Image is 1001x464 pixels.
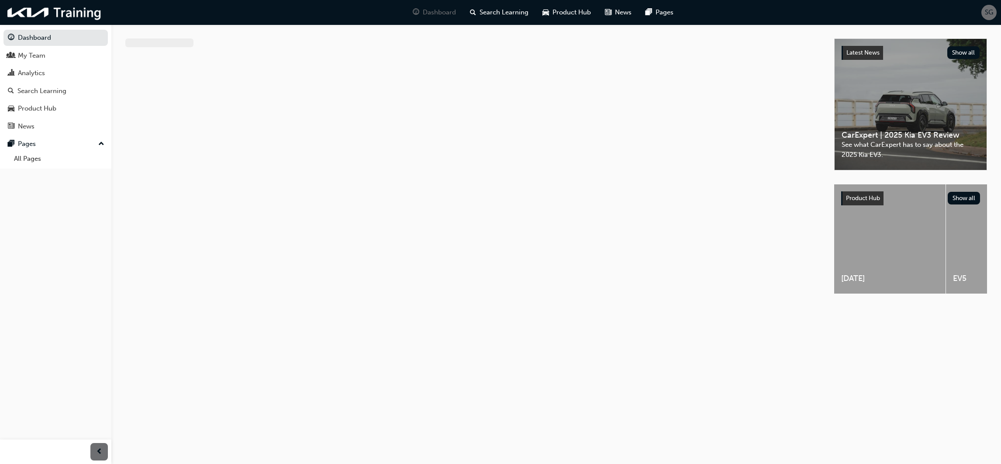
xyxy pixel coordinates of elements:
span: Product Hub [846,194,880,202]
span: See what CarExpert has to say about the 2025 Kia EV3. [842,140,980,159]
span: Search Learning [480,7,528,17]
div: Product Hub [18,104,56,114]
a: All Pages [10,152,108,166]
span: guage-icon [413,7,419,18]
a: Dashboard [3,30,108,46]
span: CarExpert | 2025 Kia EV3 Review [842,130,980,140]
a: news-iconNews [598,3,639,21]
span: Pages [656,7,673,17]
span: pages-icon [8,140,14,148]
div: Analytics [18,68,45,78]
button: Pages [3,136,108,152]
span: up-icon [98,139,104,150]
a: Product Hub [3,100,108,117]
span: search-icon [470,7,476,18]
a: [DATE] [834,184,946,294]
a: search-iconSearch Learning [463,3,535,21]
span: SG [985,7,993,17]
button: DashboardMy TeamAnalyticsSearch LearningProduct HubNews [3,28,108,136]
button: SG [981,5,997,20]
span: news-icon [605,7,611,18]
button: Show all [947,46,980,59]
a: Latest NewsShow allCarExpert | 2025 Kia EV3 ReviewSee what CarExpert has to say about the 2025 Ki... [834,38,987,170]
span: Product Hub [552,7,591,17]
span: Latest News [846,49,880,56]
button: Show all [948,192,980,204]
a: News [3,118,108,135]
a: Search Learning [3,83,108,99]
span: car-icon [8,105,14,113]
span: Dashboard [423,7,456,17]
span: news-icon [8,123,14,131]
a: pages-iconPages [639,3,680,21]
a: car-iconProduct Hub [535,3,598,21]
a: Analytics [3,65,108,81]
div: Search Learning [17,86,66,96]
span: car-icon [542,7,549,18]
a: My Team [3,48,108,64]
a: Latest NewsShow all [842,46,980,60]
span: [DATE] [841,274,939,284]
span: guage-icon [8,34,14,42]
a: Product HubShow all [841,191,980,205]
span: pages-icon [645,7,652,18]
span: News [615,7,632,17]
span: prev-icon [96,447,103,457]
span: search-icon [8,87,14,95]
a: guage-iconDashboard [406,3,463,21]
span: chart-icon [8,69,14,77]
span: people-icon [8,52,14,60]
div: News [18,121,35,132]
img: kia-training [4,3,105,21]
div: My Team [18,51,45,61]
div: Pages [18,139,36,149]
